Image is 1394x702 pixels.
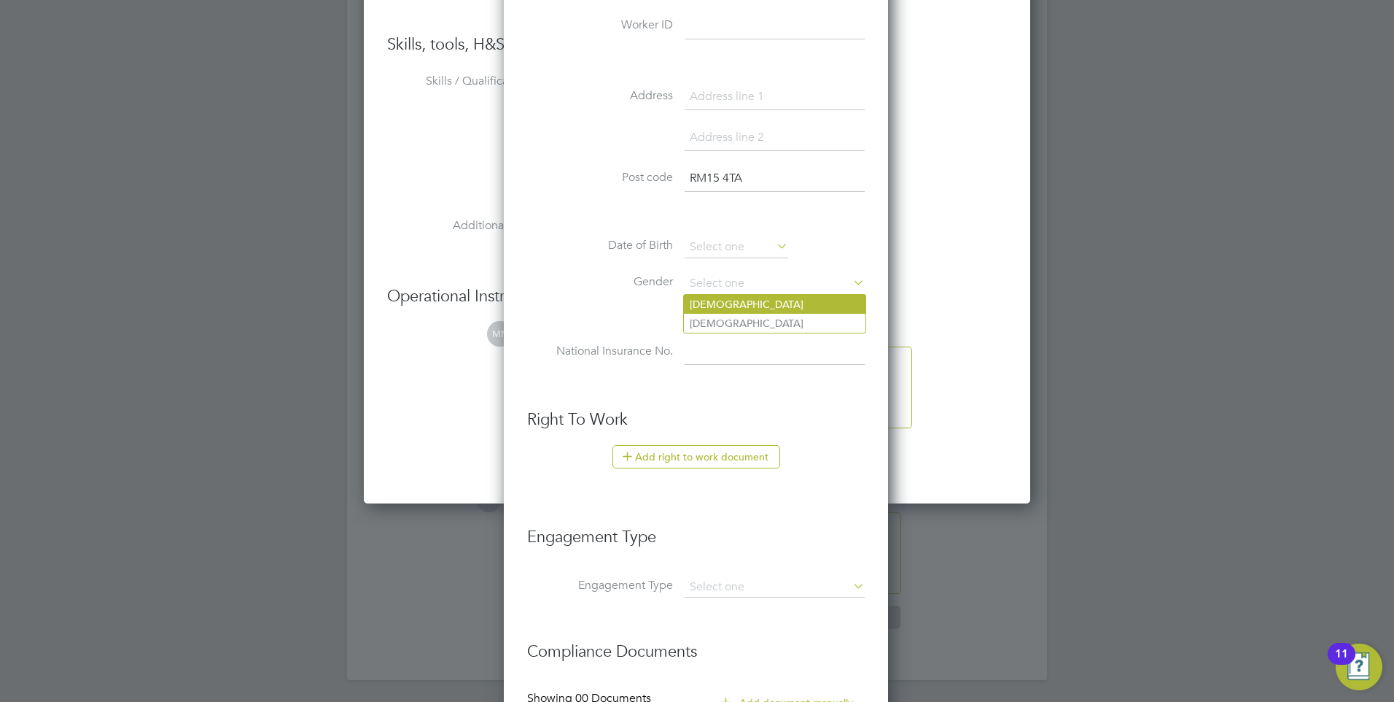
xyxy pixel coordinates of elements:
[527,274,673,290] label: Gender
[1336,644,1382,690] button: Open Resource Center, 11 new notifications
[527,170,673,185] label: Post code
[387,146,533,161] label: Tools
[685,273,865,295] input: Select one
[612,445,780,468] button: Add right to work document
[527,238,673,253] label: Date of Birth
[684,314,865,333] li: [DEMOGRAPHIC_DATA]
[387,34,1007,55] h3: Skills, tools, H&S
[387,74,533,89] label: Skills / Qualifications
[527,627,865,663] h3: Compliance Documents
[487,321,513,347] span: MN
[685,125,865,151] input: Address line 2
[685,577,865,598] input: Select one
[387,286,1007,307] h3: Operational Instructions & Comments
[527,344,673,359] label: National Insurance No.
[527,18,673,33] label: Worker ID
[1335,654,1348,673] div: 11
[527,409,865,431] h3: Right To Work
[527,512,865,548] h3: Engagement Type
[527,578,673,593] label: Engagement Type
[387,218,533,234] label: Additional H&S
[684,295,865,314] li: [DEMOGRAPHIC_DATA]
[527,88,673,104] label: Address
[685,84,865,110] input: Address line 1
[685,236,788,258] input: Select one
